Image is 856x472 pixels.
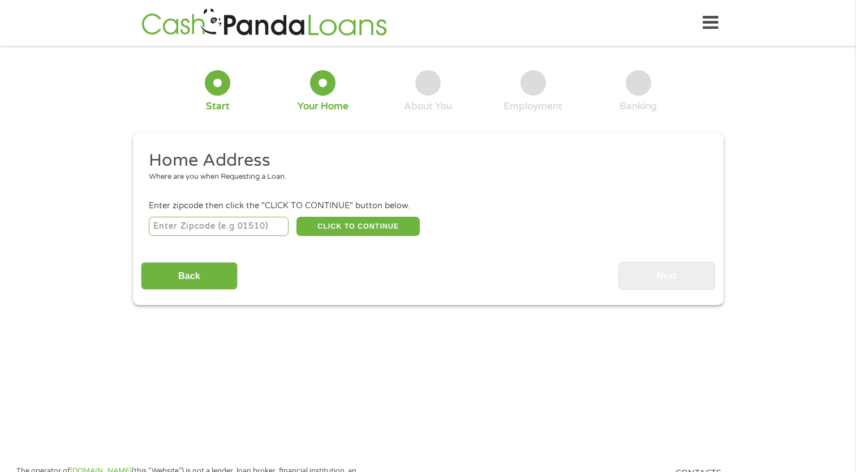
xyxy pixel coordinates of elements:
div: Where are you when Requesting a Loan. [149,171,699,183]
h2: Home Address [149,149,699,172]
input: Next [618,262,715,290]
div: Start [206,100,230,113]
img: GetLoanNow Logo [138,7,390,39]
div: Your Home [298,100,349,113]
input: Enter Zipcode (e.g 01510) [149,217,289,236]
div: Employment [504,100,562,113]
input: Back [141,262,238,290]
div: Banking [620,100,657,113]
div: About You [404,100,452,113]
div: Enter zipcode then click the "CLICK TO CONTINUE" button below. [149,200,707,212]
button: CLICK TO CONTINUE [296,217,420,236]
